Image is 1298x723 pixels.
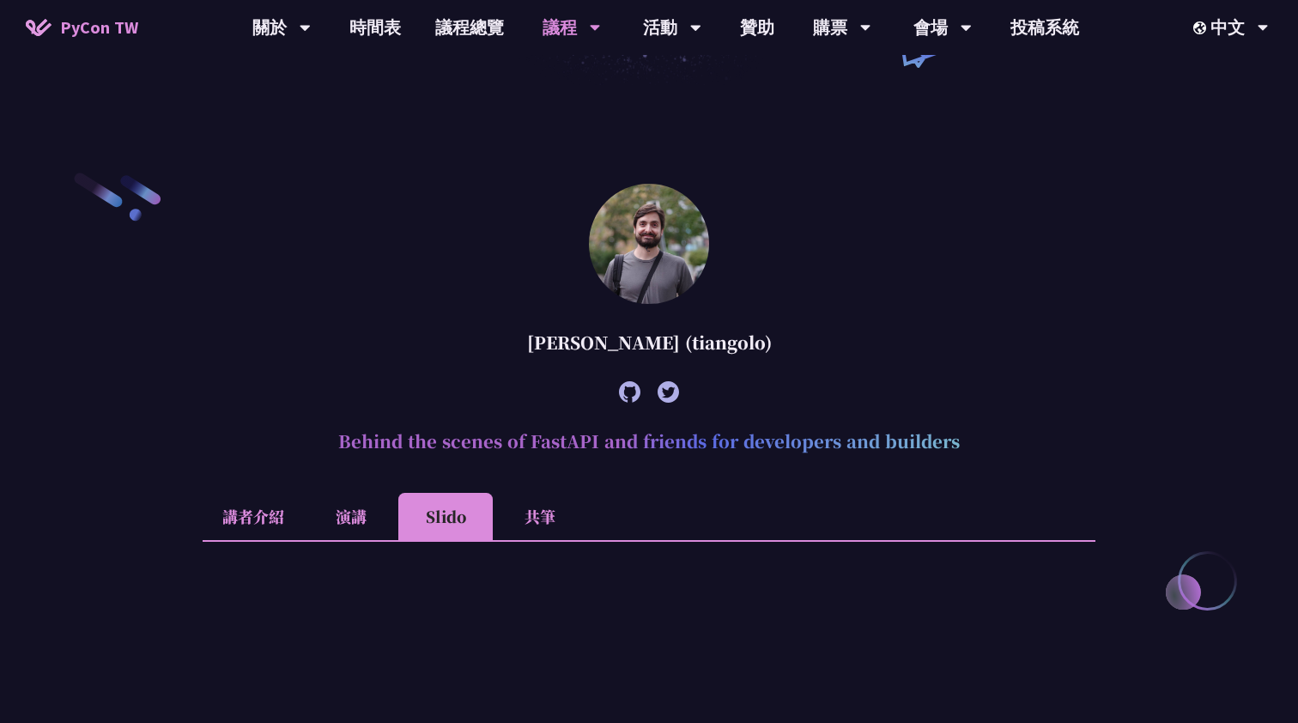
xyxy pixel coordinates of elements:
[1193,21,1210,34] img: Locale Icon
[589,184,709,304] img: Sebastián Ramírez (tiangolo)
[203,493,304,540] li: 講者介紹
[60,15,138,40] span: PyCon TW
[304,493,398,540] li: 演講
[493,493,587,540] li: 共筆
[203,317,1095,368] div: [PERSON_NAME] (tiangolo)
[9,6,155,49] a: PyCon TW
[203,416,1095,467] h2: Behind the scenes of FastAPI and friends for developers and builders
[398,493,493,540] li: Slido
[26,19,52,36] img: Home icon of PyCon TW 2025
